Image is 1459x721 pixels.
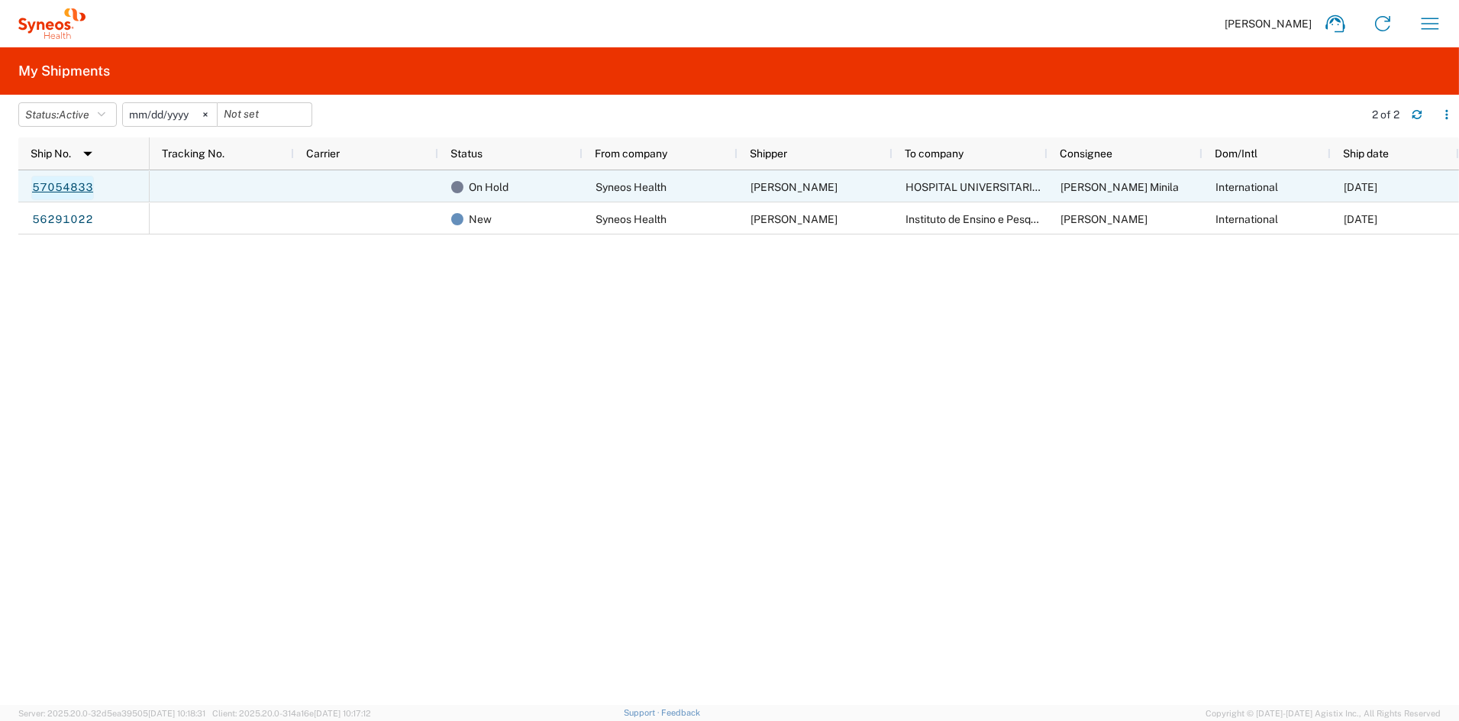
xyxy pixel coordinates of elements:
span: From company [595,147,667,160]
span: Syneos Health [596,181,667,193]
span: Shipper [750,147,787,160]
span: Tamyres Gomes [1060,213,1148,225]
span: John Popp [750,181,838,193]
span: Tracking No. [162,147,224,160]
span: To company [905,147,964,160]
span: Instituto de Ensino e Pesquisa Sao Lucas [905,213,1161,225]
span: [PERSON_NAME] [1225,17,1312,31]
span: Ship date [1343,147,1389,160]
span: International [1215,181,1278,193]
button: Status:Active [18,102,117,127]
span: 07/24/2025 [1344,213,1377,225]
a: Feedback [661,708,700,717]
span: New [469,203,492,235]
input: Not set [218,103,311,126]
span: Syneos Health [596,213,667,225]
span: Emily Valeria Mata Minila [1060,181,1179,193]
span: 10/07/2025 [1344,181,1377,193]
span: On Hold [469,171,508,203]
span: Copyright © [DATE]-[DATE] Agistix Inc., All Rights Reserved [1206,706,1441,720]
a: Support [624,708,662,717]
input: Not set [123,103,217,126]
span: Consignee [1060,147,1112,160]
span: Status [450,147,483,160]
a: 56291022 [31,208,94,232]
a: 57054833 [31,176,94,200]
span: Ship No. [31,147,71,160]
span: [DATE] 10:17:12 [314,709,371,718]
span: John Popp [750,213,838,225]
span: HOSPITAL UNIVERSITARIO DR. JOSE ELEUTERIO GONZALEZ [905,181,1129,193]
span: Client: 2025.20.0-314a16e [212,709,371,718]
span: International [1215,213,1278,225]
span: Server: 2025.20.0-32d5ea39505 [18,709,205,718]
span: Carrier [306,147,340,160]
span: Dom/Intl [1215,147,1257,160]
h2: My Shipments [18,62,110,80]
div: 2 of 2 [1372,108,1399,121]
span: [DATE] 10:18:31 [148,709,205,718]
span: Active [59,108,89,121]
img: arrow-dropdown.svg [76,141,100,166]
